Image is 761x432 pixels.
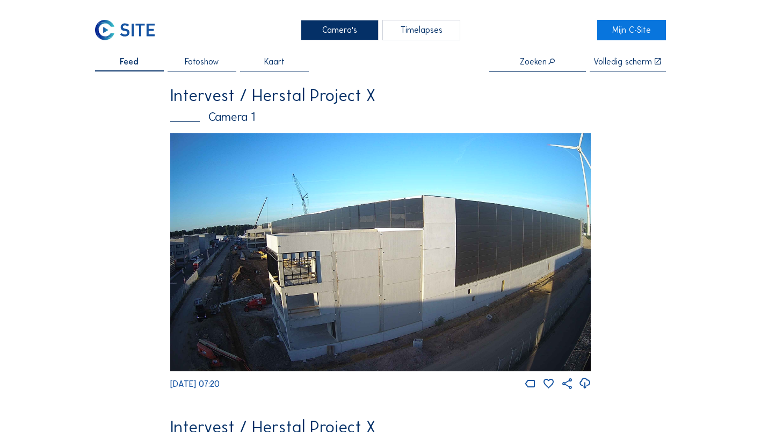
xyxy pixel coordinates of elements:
[95,20,155,40] img: C-SITE Logo
[593,57,652,66] div: Volledig scherm
[301,20,379,40] div: Camera's
[170,111,591,123] div: Camera 1
[264,57,285,66] span: Kaart
[170,87,591,104] div: Intervest / Herstal Project X
[170,379,220,389] span: [DATE] 07:20
[597,20,666,40] a: Mijn C-Site
[382,20,460,40] div: Timelapses
[185,57,219,66] span: Fotoshow
[95,20,164,40] a: C-SITE Logo
[120,57,139,66] span: Feed
[170,133,591,371] img: Image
